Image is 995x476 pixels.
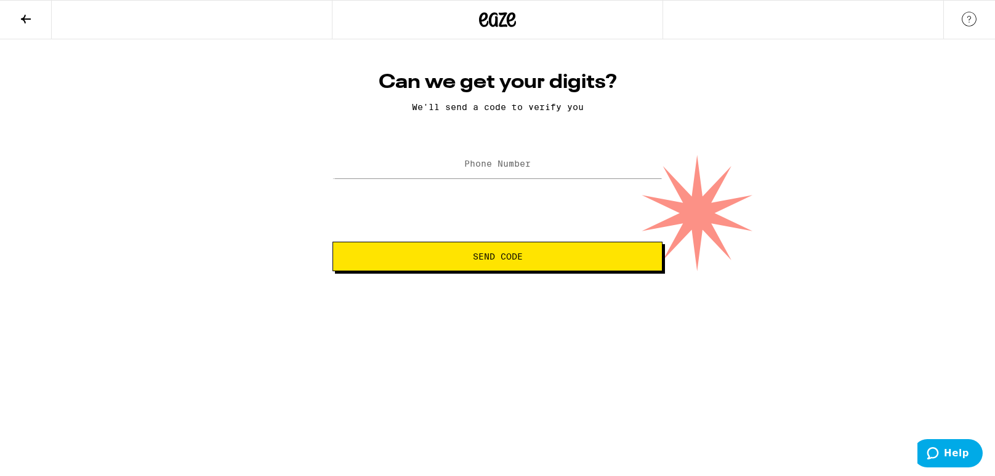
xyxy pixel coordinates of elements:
h1: Can we get your digits? [332,70,663,95]
iframe: Opens a widget where you can find more information [917,439,983,470]
label: Phone Number [464,159,531,169]
button: Send Code [332,242,663,271]
p: We'll send a code to verify you [332,102,663,112]
input: Phone Number [332,151,663,178]
span: Send Code [473,252,523,261]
